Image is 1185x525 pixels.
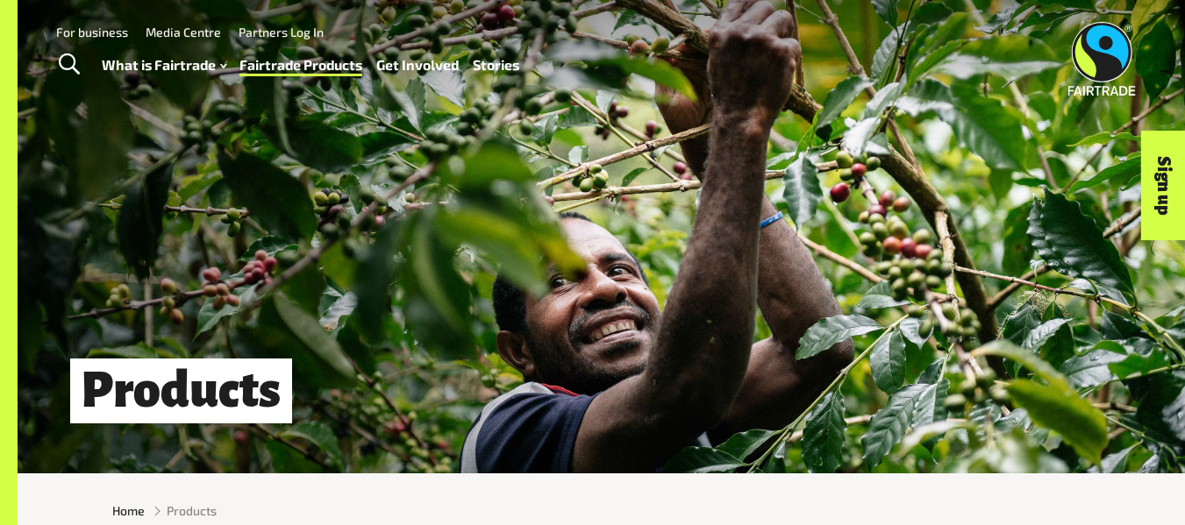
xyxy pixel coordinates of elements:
[112,501,145,520] a: Home
[146,25,221,39] a: Media Centre
[56,25,128,39] a: For business
[239,53,362,78] a: Fairtrade Products
[102,53,226,78] a: What is Fairtrade
[239,25,324,39] a: Partners Log In
[376,53,459,78] a: Get Involved
[70,358,292,422] h1: Products
[1068,22,1136,96] img: Fairtrade Australia New Zealand logo
[473,53,519,78] a: Stories
[47,43,90,87] a: Toggle Search
[167,501,217,520] span: Products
